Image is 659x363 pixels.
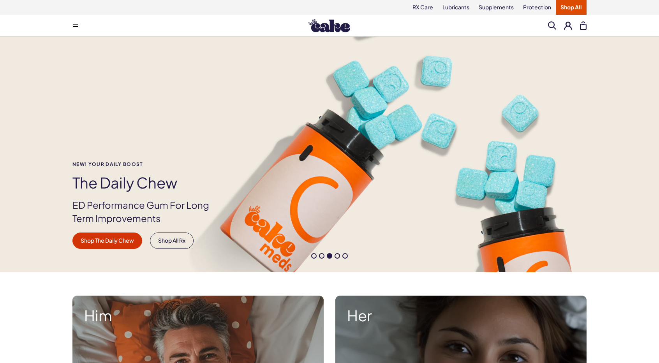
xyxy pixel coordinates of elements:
a: Shop All Rx [150,233,194,249]
h1: The Daily Chew [72,174,221,191]
img: Hello Cake [308,19,350,32]
strong: Him [84,307,312,324]
a: Shop The Daily Chew [72,233,142,249]
p: ED Performance Gum For Long Term Improvements [72,199,221,225]
span: NEW! YOUR DAILY BOOST [72,162,221,167]
strong: Her [347,307,575,324]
